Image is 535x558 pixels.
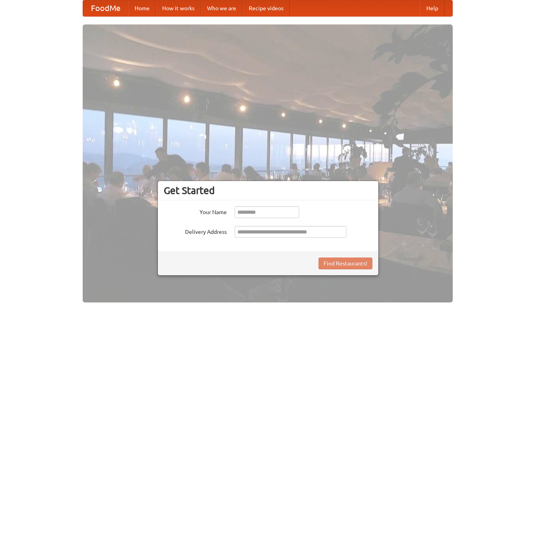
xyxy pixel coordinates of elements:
[164,206,227,216] label: Your Name
[128,0,156,16] a: Home
[156,0,201,16] a: How it works
[243,0,290,16] a: Recipe videos
[164,185,372,196] h3: Get Started
[420,0,444,16] a: Help
[318,258,372,269] button: Find Restaurants!
[201,0,243,16] a: Who we are
[83,0,128,16] a: FoodMe
[164,226,227,236] label: Delivery Address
